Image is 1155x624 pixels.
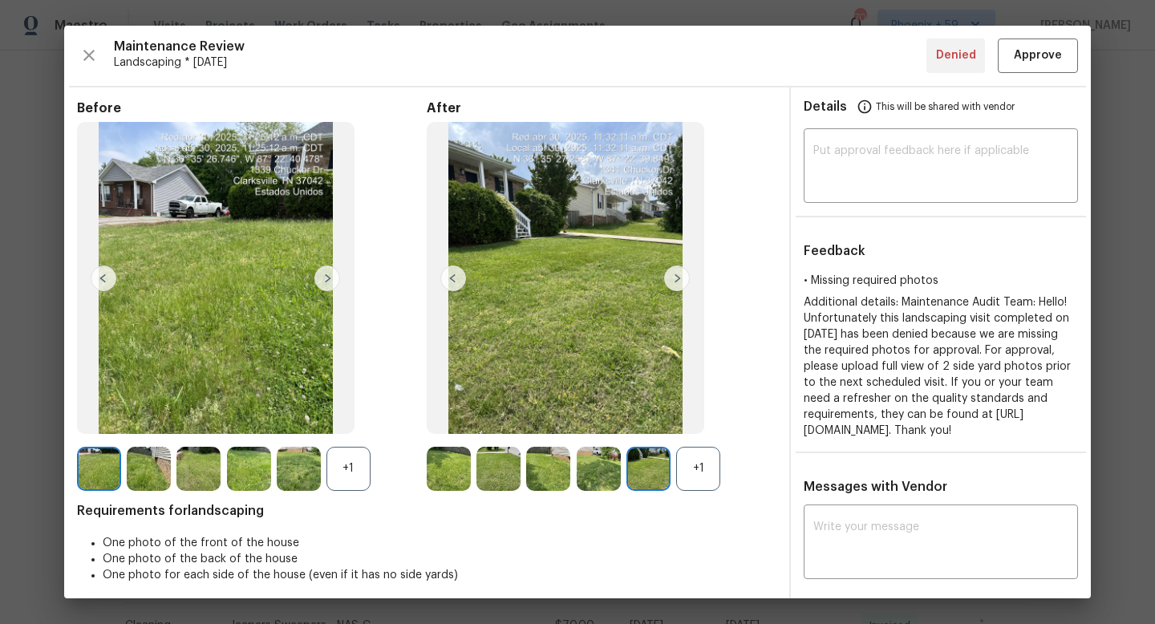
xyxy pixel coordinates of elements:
span: • Missing required photos [804,275,938,286]
div: +1 [676,447,720,491]
span: This will be shared with vendor [876,87,1015,126]
li: One photo of the front of the house [103,535,776,551]
span: Requirements for landscaping [77,503,776,519]
span: Landscaping * [DATE] [114,55,926,71]
div: +1 [326,447,371,491]
li: One photo for each side of the house (even if it has no side yards) [103,567,776,583]
span: Maintenance Review [114,38,926,55]
span: Messages with Vendor [804,480,947,493]
span: Details [804,87,847,126]
img: left-chevron-button-url [440,265,466,291]
span: Feedback [804,245,865,257]
button: Approve [998,38,1078,73]
li: One photo of the back of the house [103,551,776,567]
span: Additional details: Maintenance Audit Team: Hello! Unfortunately this landscaping visit completed... [804,297,1071,436]
img: right-chevron-button-url [664,265,690,291]
span: Approve [1014,46,1062,66]
img: left-chevron-button-url [91,265,116,291]
img: right-chevron-button-url [314,265,340,291]
span: Before [77,100,427,116]
span: After [427,100,776,116]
